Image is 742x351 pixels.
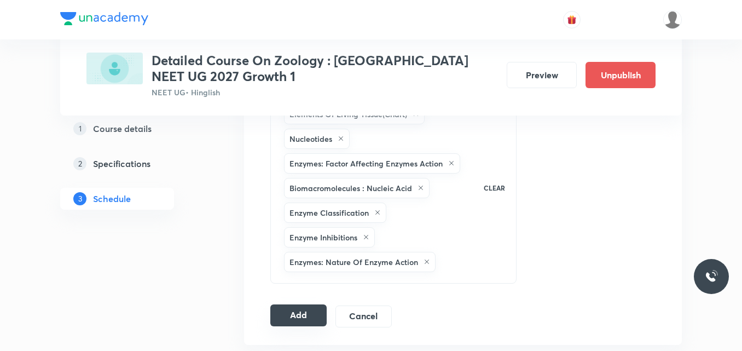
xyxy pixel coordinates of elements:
[705,270,718,283] img: ttu
[60,12,148,25] img: Company Logo
[663,10,682,29] img: Sudipta Bose
[93,192,131,205] h5: Schedule
[289,133,332,145] h6: Nucleotides
[93,157,150,170] h5: Specifications
[73,157,86,170] p: 2
[152,53,498,84] h3: Detailed Course On Zoology : [GEOGRAPHIC_DATA] NEET UG 2027 Growth 1
[86,53,143,84] img: C8ED8166-3C79-4056-A398-B78B0F0EC96A_plus.png
[73,192,86,205] p: 3
[60,12,148,28] a: Company Logo
[289,158,443,169] h6: Enzymes: Factor Affecting Enzymes Action
[93,122,152,135] h5: Course details
[60,153,209,175] a: 2Specifications
[484,183,505,193] p: CLEAR
[60,118,209,140] a: 1Course details
[289,207,369,218] h6: Enzyme Classification
[289,256,418,268] h6: Enzymes: Nature Of Enzyme Action
[507,62,577,88] button: Preview
[567,15,577,25] img: avatar
[73,122,86,135] p: 1
[152,87,498,98] p: NEET UG • Hinglish
[335,306,392,327] button: Cancel
[563,11,581,28] button: avatar
[270,304,327,326] button: Add
[289,232,357,243] h6: Enzyme Inhibitions
[586,62,656,88] button: Unpublish
[289,182,412,194] h6: Biomacromolecules : Nucleic Acid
